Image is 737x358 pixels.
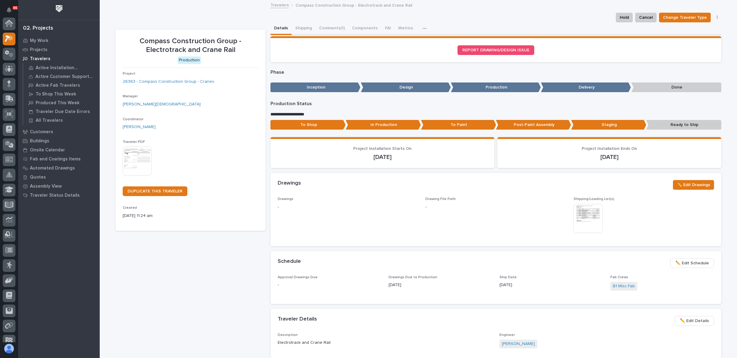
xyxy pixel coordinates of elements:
[18,163,100,173] a: Automated Drawings
[292,22,315,35] button: Shipping
[23,72,100,81] a: Active Customer Support Travelers
[425,197,456,201] span: Drawing File Path
[670,258,714,268] button: ✏️ Edit Schedule
[673,180,714,190] button: ✏️ Edit Drawings
[30,147,65,153] p: Onsite Calendar
[635,13,657,22] button: Cancel
[18,136,100,145] a: Buildings
[582,147,637,151] span: Project Installation Ends On
[18,36,100,45] a: My Work
[499,333,515,337] span: Engineer
[30,193,80,198] p: Traveler Status Details
[425,204,427,210] p: -
[389,282,492,288] p: [DATE]
[677,181,710,189] span: ✏️ Edit Drawings
[270,1,289,8] a: Travelers
[36,83,80,88] p: Active Fab Travelers
[13,6,17,10] p: 86
[663,14,707,21] span: Change Traveler Type
[505,153,714,161] p: [DATE]
[18,145,100,154] a: Onsite Calendar
[36,65,95,71] p: Active Installation Travelers
[620,14,629,21] span: Hold
[30,56,50,62] p: Travelers
[23,63,100,72] a: Active Installation Travelers
[348,22,381,35] button: Components
[496,120,571,130] p: Post-Paint Assembly
[421,120,496,130] p: To Paint
[616,13,633,22] button: Hold
[3,4,15,16] button: Notifications
[18,154,100,163] a: Fab and Coatings Items
[395,22,417,35] button: Metrics
[353,147,412,151] span: Project Installation Starts On
[315,22,348,35] button: Comments (1)
[270,69,721,75] p: Phase
[23,116,100,124] a: All Travelers
[278,340,492,346] p: Electrotrack and Crane Rail
[680,317,709,324] span: ✏️ Edit Details
[675,260,709,267] span: ✏️ Edit Schedule
[18,173,100,182] a: Quotes
[23,90,100,98] a: To Shop This Week
[36,109,90,114] p: Traveler Due Date Errors
[278,197,293,201] span: Drawings
[23,107,100,116] a: Traveler Due Date Errors
[123,124,156,130] a: [PERSON_NAME]
[18,182,100,191] a: Assembly View
[659,13,711,22] button: Change Traveler Type
[610,276,628,279] span: Fab Crews
[631,82,721,92] p: Done
[123,186,187,196] a: DUPLICATE THIS TRAVELER
[123,95,138,98] span: Manager
[53,3,65,14] img: Workspace Logo
[18,54,100,63] a: Travelers
[36,118,63,123] p: All Travelers
[128,189,183,193] span: DUPLICATE THIS TRAVELER
[613,283,635,289] a: B1 Misc Fab
[30,129,53,135] p: Customers
[646,120,721,130] p: Ready to Ship
[23,81,100,89] a: Active Fab Travelers
[30,156,81,162] p: Fab and Coatings Items
[278,333,298,337] span: Description
[18,45,100,54] a: Projects
[381,22,395,35] button: FAI
[30,166,75,171] p: Automated Drawings
[278,258,301,265] h2: Schedule
[35,74,95,79] p: Active Customer Support Travelers
[346,120,421,130] p: In Production
[499,276,517,279] span: Ship Date
[23,98,100,107] a: Produced This Week
[30,47,47,53] p: Projects
[123,79,214,85] a: 26363 - Compass Construction Group - Cranes
[8,7,15,17] div: Notifications86
[502,341,535,347] a: [PERSON_NAME]
[178,56,201,64] div: Production
[541,82,631,92] p: Delivery
[123,140,145,144] span: Traveler PDF
[23,25,53,32] div: 02. Projects
[30,138,49,144] p: Buildings
[270,82,360,92] p: Inception
[278,282,381,288] p: -
[457,45,534,55] a: REPORT DRAWING/DESIGN ISSUE
[30,175,46,180] p: Quotes
[389,276,437,279] span: Drawings Due to Production
[123,118,144,121] span: Coordinator
[123,72,135,76] span: Project
[30,184,62,189] p: Assembly View
[296,2,412,8] p: Compass Construction Group - Electrotrack and Crane Rail
[18,191,100,200] a: Traveler Status Details
[18,127,100,136] a: Customers
[123,206,137,210] span: Created
[278,204,418,210] p: -
[36,100,79,106] p: Produced This Week
[499,282,603,288] p: [DATE]
[3,342,15,355] button: users-avatar
[278,316,317,323] h2: Traveler Details
[123,213,258,219] p: [DATE] 11:24 am
[571,120,646,130] p: Staging
[270,101,721,107] p: Production Status
[278,153,487,161] p: [DATE]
